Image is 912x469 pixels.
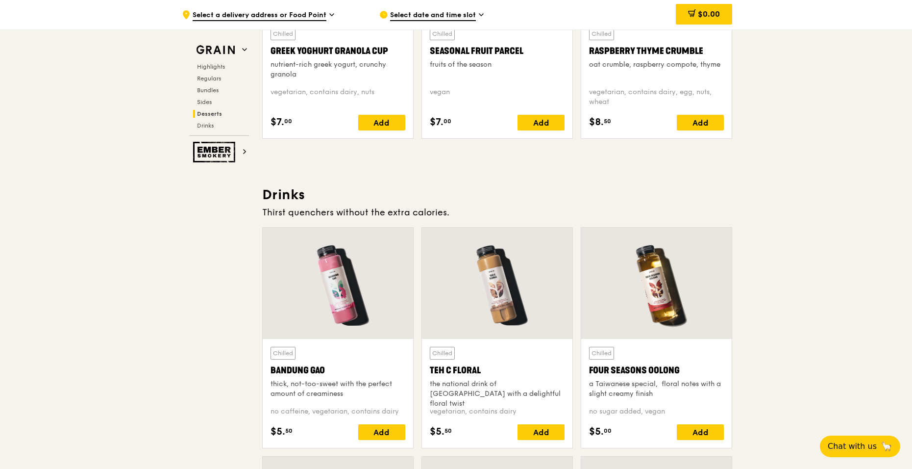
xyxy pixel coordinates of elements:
div: vegetarian, contains dairy, nuts [271,87,405,107]
span: $5. [430,424,444,439]
div: no caffeine, vegetarian, contains dairy [271,407,405,417]
div: Add [358,424,405,440]
span: 50 [444,427,452,435]
div: Add [677,115,724,130]
span: $5. [589,424,604,439]
div: Add [677,424,724,440]
div: Chilled [430,27,455,40]
div: nutrient-rich greek yogurt, crunchy granola [271,60,405,79]
div: vegetarian, contains dairy [430,407,565,417]
img: Ember Smokery web logo [193,142,238,162]
div: vegan [430,87,565,107]
div: Chilled [271,347,296,360]
div: Add [358,115,405,130]
span: $7. [430,115,444,130]
span: 50 [604,117,611,125]
div: Teh C Floral [430,364,565,377]
span: Bundles [197,87,219,94]
span: 🦙 [881,441,892,452]
span: Sides [197,99,212,105]
div: Chilled [271,27,296,40]
div: Thirst quenchers without the extra calories. [262,206,733,219]
span: Chat with us [828,441,877,452]
span: Select date and time slot [390,10,476,21]
div: vegetarian, contains dairy, egg, nuts, wheat [589,87,724,107]
div: Add [518,424,565,440]
div: Chilled [589,27,614,40]
div: Four Seasons Oolong [589,364,724,377]
h3: Drinks [262,186,733,204]
span: 00 [604,427,612,435]
span: Regulars [197,75,221,82]
span: 50 [285,427,293,435]
div: fruits of the season [430,60,565,70]
span: $8. [589,115,604,130]
img: Grain web logo [193,41,238,59]
div: Chilled [430,347,455,360]
div: Chilled [589,347,614,360]
span: Drinks [197,122,214,129]
span: $5. [271,424,285,439]
div: thick, not-too-sweet with the perfect amount of creaminess [271,379,405,399]
span: Select a delivery address or Food Point [193,10,326,21]
div: no sugar added, vegan [589,407,724,417]
span: $7. [271,115,284,130]
span: Highlights [197,63,225,70]
div: Bandung Gao [271,364,405,377]
div: a Taiwanese special, floral notes with a slight creamy finish [589,379,724,399]
div: Greek Yoghurt Granola Cup [271,44,405,58]
div: Seasonal Fruit Parcel [430,44,565,58]
span: $0.00 [698,9,720,19]
button: Chat with us🦙 [820,436,900,457]
span: Desserts [197,110,222,117]
div: oat crumble, raspberry compote, thyme [589,60,724,70]
span: 00 [284,117,292,125]
div: Add [518,115,565,130]
div: the national drink of [GEOGRAPHIC_DATA] with a delightful floral twist [430,379,565,409]
span: 00 [444,117,451,125]
div: Raspberry Thyme Crumble [589,44,724,58]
